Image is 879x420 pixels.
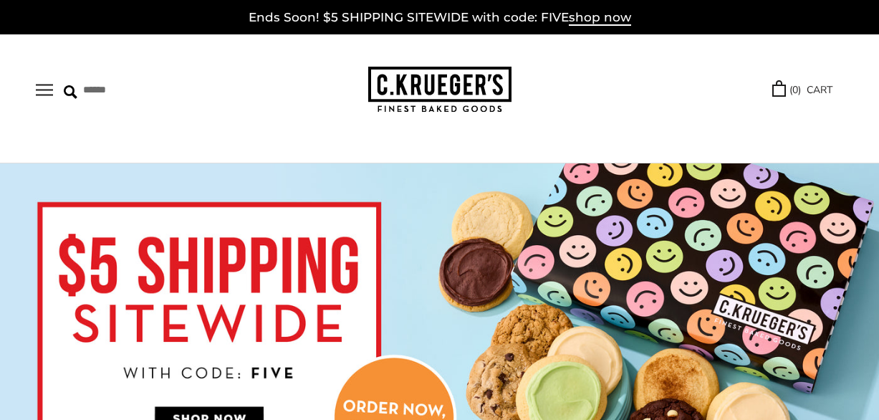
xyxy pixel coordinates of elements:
[249,10,631,26] a: Ends Soon! $5 SHIPPING SITEWIDE with code: FIVEshop now
[569,10,631,26] span: shop now
[64,79,232,101] input: Search
[64,85,77,99] img: Search
[36,84,53,96] button: Open navigation
[368,67,511,113] img: C.KRUEGER'S
[772,82,832,98] a: (0) CART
